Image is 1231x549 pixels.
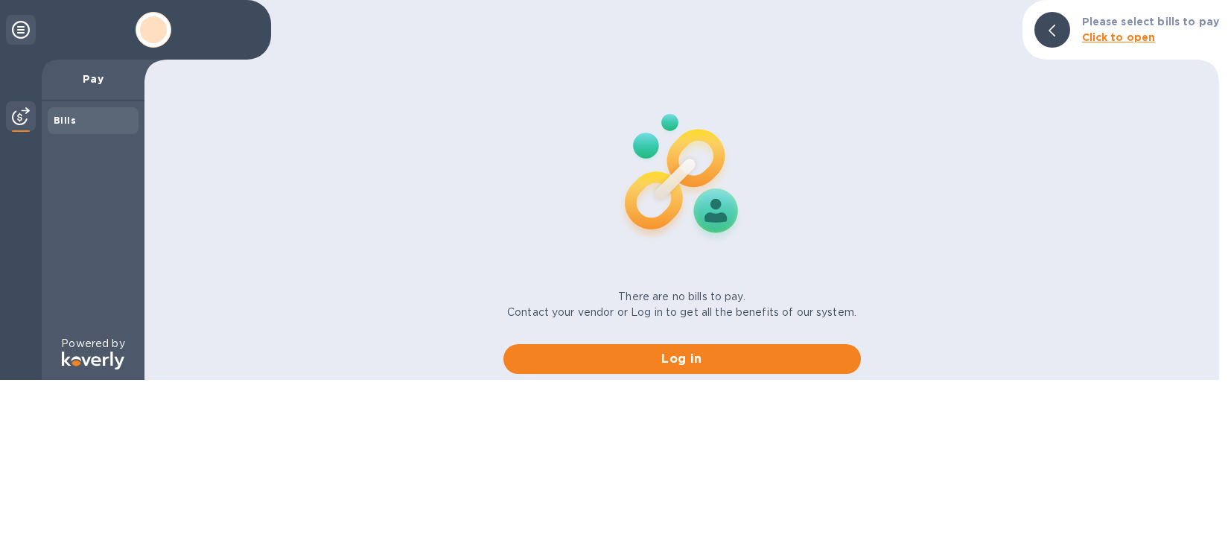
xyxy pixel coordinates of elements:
b: Please select bills to pay [1082,16,1219,28]
p: Pay [54,72,133,86]
b: Click to open [1082,31,1156,43]
p: Powered by [61,336,124,352]
button: Log in [503,344,861,374]
b: Bills [54,115,76,126]
span: Log in [515,350,849,368]
p: There are no bills to pay. Contact your vendor or Log in to get all the benefits of our system. [507,289,856,320]
img: Logo [62,352,124,369]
